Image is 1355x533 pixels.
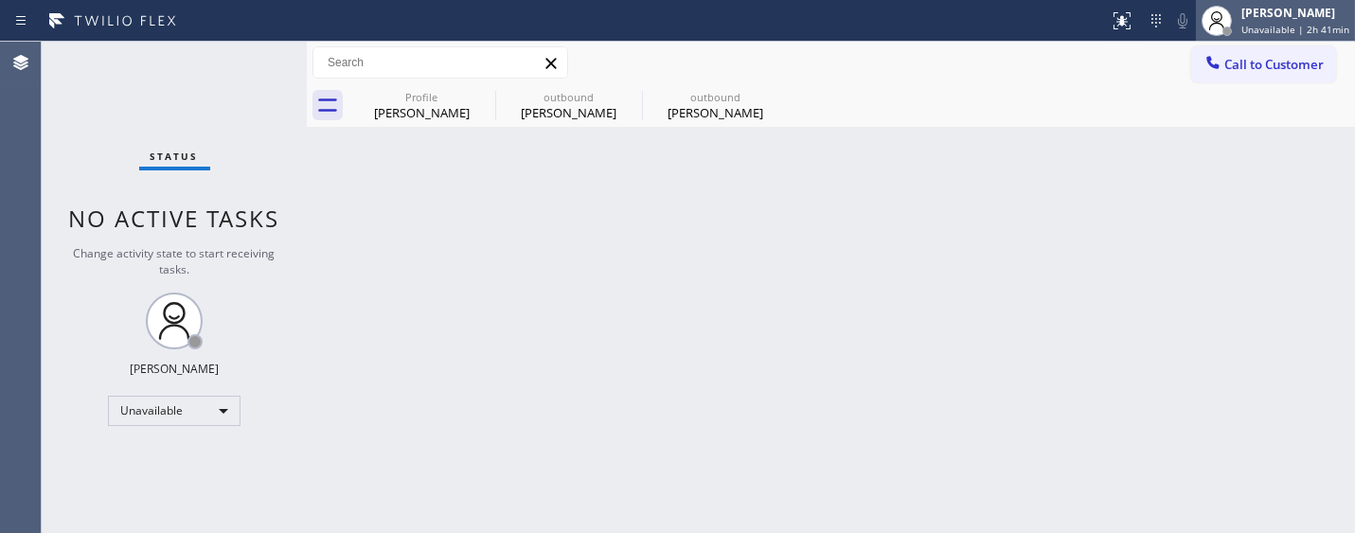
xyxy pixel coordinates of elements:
div: outbound [497,90,640,104]
span: Unavailable | 2h 41min [1241,23,1349,36]
div: [PERSON_NAME] [130,361,219,377]
div: Profile [350,90,493,104]
button: Call to Customer [1191,46,1336,82]
div: [PERSON_NAME] [497,104,640,121]
div: outbound [644,90,787,104]
span: Call to Customer [1224,56,1324,73]
div: [PERSON_NAME] [644,104,787,121]
button: Mute [1169,8,1196,34]
div: Unavailable [108,396,241,426]
div: Omeed Navabi [644,84,787,127]
span: Status [151,150,199,163]
input: Search [313,47,567,78]
div: [PERSON_NAME] [350,104,493,121]
div: PAUL MCCOLLOCH [350,84,493,127]
span: Change activity state to start receiving tasks. [74,245,276,277]
div: [PERSON_NAME] [1241,5,1349,21]
div: Omeed Navabi [497,84,640,127]
span: No active tasks [69,203,280,234]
